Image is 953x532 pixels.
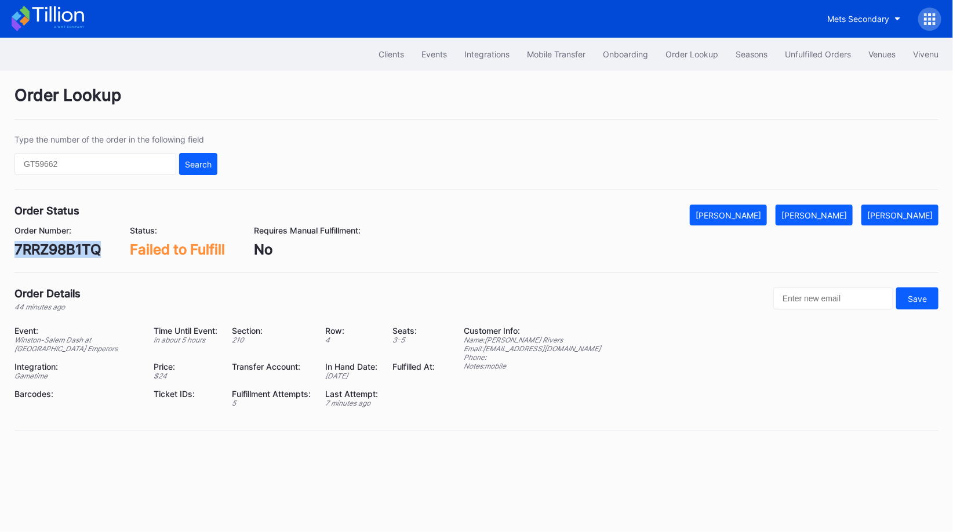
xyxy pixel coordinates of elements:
[819,8,910,30] button: Mets Secondary
[421,49,447,59] div: Events
[464,353,601,362] div: Phone:
[154,371,217,380] div: $ 24
[527,49,585,59] div: Mobile Transfer
[392,336,435,344] div: 3 - 5
[456,43,518,65] button: Integrations
[781,210,847,220] div: [PERSON_NAME]
[464,326,601,336] div: Customer Info:
[232,362,311,371] div: Transfer Account:
[827,14,889,24] div: Mets Secondary
[867,210,933,220] div: [PERSON_NAME]
[594,43,657,65] button: Onboarding
[14,336,139,353] div: Winston-Salem Dash at [GEOGRAPHIC_DATA] Emperors
[904,43,947,65] button: Vivenu
[232,336,311,344] div: 210
[603,49,648,59] div: Onboarding
[896,287,939,309] button: Save
[232,326,311,336] div: Section:
[154,362,217,371] div: Price:
[325,336,378,344] div: 4
[379,49,404,59] div: Clients
[908,294,927,304] div: Save
[14,362,139,371] div: Integration:
[14,134,217,144] div: Type the number of the order in the following field
[776,43,860,65] button: Unfulfilled Orders
[413,43,456,65] button: Events
[154,326,217,336] div: Time Until Event:
[657,43,727,65] button: Order Lookup
[736,49,768,59] div: Seasons
[254,225,361,235] div: Requires Manual Fulfillment:
[14,389,139,399] div: Barcodes:
[392,362,435,371] div: Fulfilled At:
[696,210,761,220] div: [PERSON_NAME]
[14,241,101,258] div: 7RRZ98B1TQ
[727,43,776,65] button: Seasons
[861,205,939,225] button: [PERSON_NAME]
[690,205,767,225] button: [PERSON_NAME]
[464,336,601,344] div: Name: [PERSON_NAME] Rivers
[913,49,939,59] div: Vivenu
[325,326,378,336] div: Row:
[665,49,718,59] div: Order Lookup
[860,43,904,65] button: Venues
[14,303,81,311] div: 44 minutes ago
[185,159,212,169] div: Search
[14,205,79,217] div: Order Status
[325,362,378,371] div: In Hand Date:
[232,389,311,399] div: Fulfillment Attempts:
[868,49,896,59] div: Venues
[232,399,311,407] div: 5
[785,49,851,59] div: Unfulfilled Orders
[392,326,435,336] div: Seats:
[325,399,378,407] div: 7 minutes ago
[370,43,413,65] button: Clients
[325,389,378,399] div: Last Attempt:
[773,287,893,309] input: Enter new email
[14,85,939,120] div: Order Lookup
[130,241,225,258] div: Failed to Fulfill
[154,389,217,399] div: Ticket IDs:
[14,287,81,300] div: Order Details
[464,49,510,59] div: Integrations
[14,153,176,175] input: GT59662
[776,205,853,225] button: [PERSON_NAME]
[14,326,139,336] div: Event:
[179,153,217,175] button: Search
[254,241,361,258] div: No
[14,225,101,235] div: Order Number:
[464,344,601,353] div: Email: [EMAIL_ADDRESS][DOMAIN_NAME]
[464,362,601,370] div: Notes: mobile
[518,43,594,65] button: Mobile Transfer
[154,336,217,344] div: in about 5 hours
[14,371,139,380] div: Gametime
[325,371,378,380] div: [DATE]
[130,225,225,235] div: Status:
